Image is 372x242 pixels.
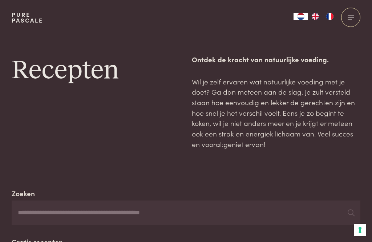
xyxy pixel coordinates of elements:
[12,12,43,23] a: PurePascale
[192,76,360,150] p: Wil je zelf ervaren wat natuurlijke voeding met je doet? Ga dan meteen aan de slag. Je zult verst...
[308,13,337,20] ul: Language list
[308,13,323,20] a: EN
[294,13,308,20] a: NL
[323,13,337,20] a: FR
[12,54,180,87] h1: Recepten
[294,13,308,20] div: Language
[294,13,337,20] aside: Language selected: Nederlands
[354,224,366,236] button: Uw voorkeuren voor toestemming voor trackingtechnologieën
[192,54,329,64] strong: Ontdek de kracht van natuurlijke voeding.
[12,188,35,199] label: Zoeken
